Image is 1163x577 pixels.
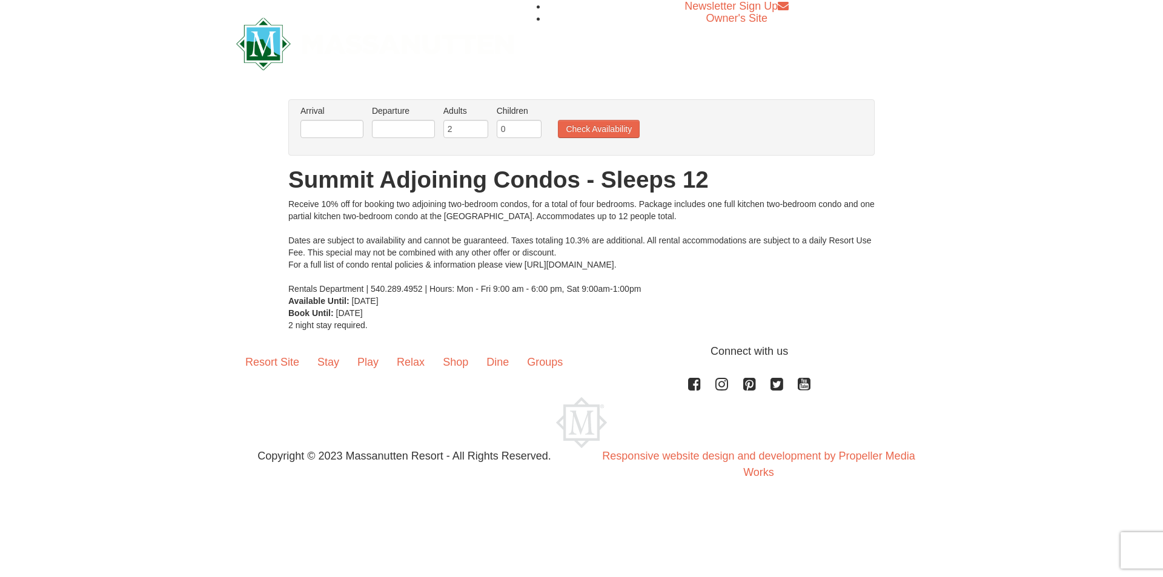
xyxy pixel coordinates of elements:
strong: Available Until: [288,296,350,306]
p: Connect with us [236,343,927,360]
strong: Book Until: [288,308,334,318]
a: Play [348,343,388,381]
span: [DATE] [336,308,363,318]
p: Copyright © 2023 Massanutten Resort - All Rights Reserved. [227,448,581,464]
h1: Summit Adjoining Condos - Sleeps 12 [288,168,875,192]
img: Massanutten Resort Logo [236,18,514,70]
span: 2 night stay required. [288,320,368,330]
label: Children [497,105,542,117]
label: Arrival [300,105,363,117]
a: Massanutten Resort [236,28,514,56]
div: Receive 10% off for booking two adjoining two-bedroom condos, for a total of four bedrooms. Packa... [288,198,875,295]
span: [DATE] [352,296,379,306]
a: Relax [388,343,434,381]
a: Owner's Site [706,12,767,24]
a: Resort Site [236,343,308,381]
label: Departure [372,105,435,117]
a: Stay [308,343,348,381]
a: Responsive website design and development by Propeller Media Works [602,450,915,478]
label: Adults [443,105,488,117]
a: Shop [434,343,477,381]
button: Check Availability [558,120,640,138]
img: Massanutten Resort Logo [556,397,607,448]
a: Dine [477,343,518,381]
a: Groups [518,343,572,381]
